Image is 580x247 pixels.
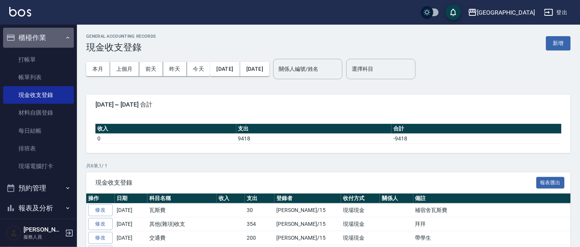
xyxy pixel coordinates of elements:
td: [PERSON_NAME]/15 [274,231,341,245]
button: save [446,5,461,20]
h5: [PERSON_NAME] [23,226,63,234]
button: 報表匯出 [537,177,565,189]
h2: GENERAL ACCOUNTING RECORDS [86,34,156,39]
button: 櫃檯作業 [3,28,74,48]
p: 共 6 筆, 1 / 1 [86,162,571,169]
button: 本月 [86,62,110,76]
th: 合計 [391,124,562,134]
a: 排班表 [3,140,74,157]
img: Logo [9,7,31,17]
th: 操作 [86,194,115,204]
td: 200 [245,231,274,245]
th: 支出 [236,124,392,134]
td: 30 [245,204,274,217]
button: [DATE] [210,62,240,76]
td: 現場現金 [341,231,380,245]
button: 新增 [546,36,571,50]
button: 預約管理 [3,178,74,198]
td: 交通費 [147,231,217,245]
a: 帳單列表 [3,68,74,86]
td: 354 [245,217,274,231]
td: 瓦斯費 [147,204,217,217]
td: [DATE] [115,231,147,245]
th: 收入 [95,124,236,134]
button: 今天 [187,62,211,76]
th: 日期 [115,194,147,204]
div: [GEOGRAPHIC_DATA] [477,8,535,17]
button: [GEOGRAPHIC_DATA] [465,5,538,20]
th: 收付方式 [341,194,380,204]
th: 科目名稱 [147,194,217,204]
img: Person [6,225,22,241]
a: 修改 [88,232,113,244]
th: 收入 [217,194,245,204]
a: 修改 [88,204,113,216]
h3: 現金收支登錄 [86,42,156,53]
td: [PERSON_NAME]/15 [274,217,341,231]
button: 昨天 [163,62,187,76]
a: 材料自購登錄 [3,104,74,122]
button: 客戶管理 [3,218,74,238]
td: 現場現金 [341,217,380,231]
a: 報表匯出 [537,179,565,186]
th: 支出 [245,194,274,204]
a: 現金收支登錄 [3,86,74,104]
td: 現場現金 [341,204,380,217]
td: 9418 [236,134,392,144]
a: 打帳單 [3,51,74,68]
td: 其他(雜項)收支 [147,217,217,231]
a: 修改 [88,218,113,230]
td: [DATE] [115,204,147,217]
span: 現金收支登錄 [95,179,537,187]
button: 報表及分析 [3,198,74,218]
td: 0 [95,134,236,144]
td: -9418 [391,134,562,144]
button: [DATE] [240,62,269,76]
span: [DATE] ~ [DATE] 合計 [95,101,562,108]
button: 上個月 [110,62,139,76]
a: 新增 [546,39,571,47]
a: 現場電腦打卡 [3,157,74,175]
td: [DATE] [115,217,147,231]
td: [PERSON_NAME]/15 [274,204,341,217]
a: 每日結帳 [3,122,74,140]
button: 登出 [541,5,571,20]
p: 服務人員 [23,234,63,240]
th: 登錄者 [274,194,341,204]
button: 前天 [139,62,163,76]
th: 關係人 [380,194,413,204]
